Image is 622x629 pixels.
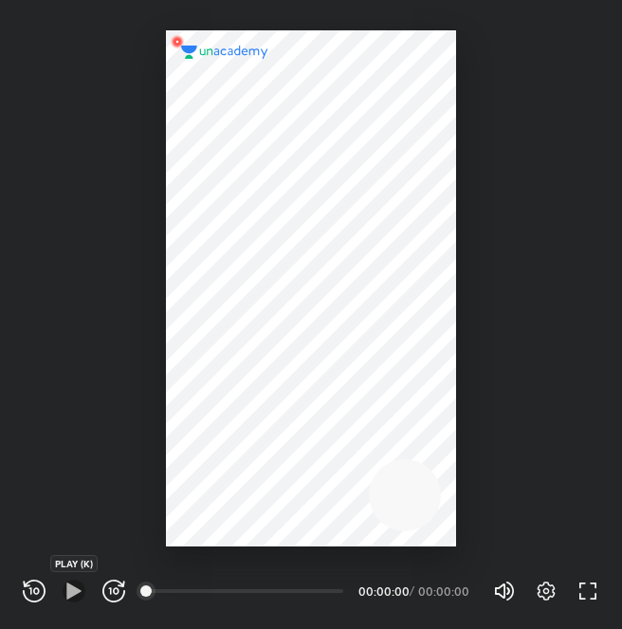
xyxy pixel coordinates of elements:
[50,555,98,572] div: PLAY (K)
[181,46,268,59] img: logo.2a7e12a2.svg
[418,585,470,597] div: 00:00:00
[410,585,414,597] div: /
[166,30,189,53] img: wMgqJGBwKWe8AAAAABJRU5ErkJggg==
[358,585,406,597] div: 00:00:00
